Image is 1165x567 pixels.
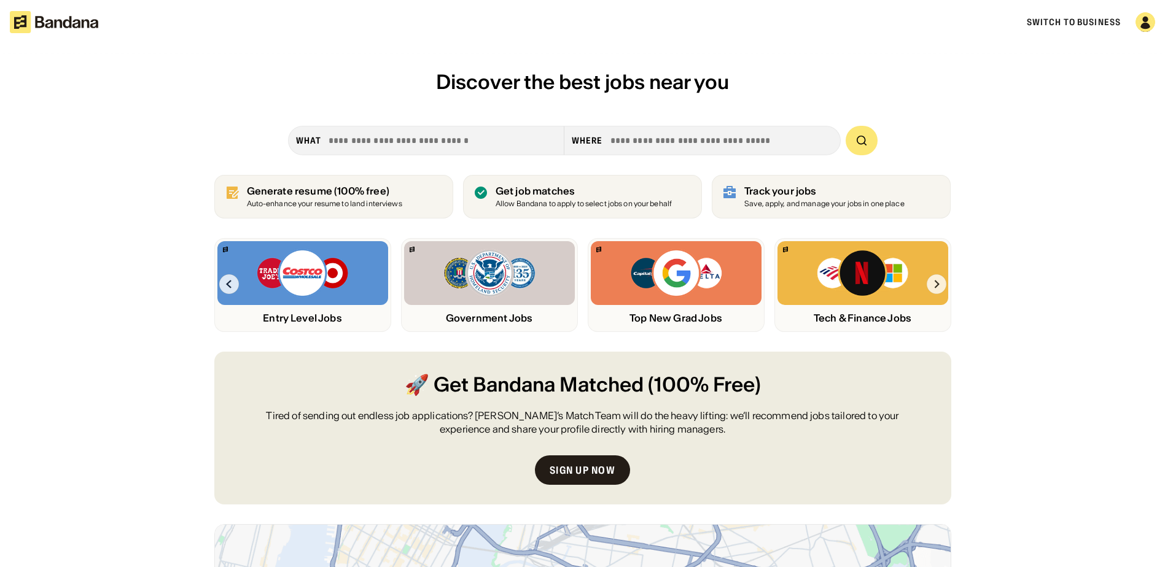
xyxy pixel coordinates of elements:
a: Get job matches Allow Bandana to apply to select jobs on your behalf [463,175,702,218]
a: Sign up now [535,455,630,485]
div: what [296,135,321,146]
div: Tired of sending out endless job applications? [PERSON_NAME]’s Match Team will do the heavy lifti... [244,409,922,436]
div: Allow Bandana to apply to select jobs on your behalf [496,200,672,208]
img: Bank of America, Netflix, Microsoft logos [816,249,909,298]
div: Tech & Finance Jobs [777,312,948,324]
img: Right Arrow [927,274,946,294]
div: Top New Grad Jobs [591,312,762,324]
div: Generate resume [247,185,402,197]
div: Entry Level Jobs [217,312,388,324]
span: (100% free) [334,185,389,197]
img: Capital One, Google, Delta logos [629,249,723,298]
img: Bandana logo [596,247,601,252]
a: Bandana logoTrader Joe’s, Costco, Target logosEntry Level Jobs [214,238,391,332]
a: Bandana logoFBI, DHS, MWRD logosGovernment Jobs [401,238,578,332]
div: Track your jobs [744,185,905,197]
a: Generate resume (100% free)Auto-enhance your resume to land interviews [214,175,453,218]
span: 🚀 Get Bandana Matched [405,371,644,399]
img: Bandana logo [410,247,415,252]
div: Save, apply, and manage your jobs in one place [744,200,905,208]
img: Bandana logotype [10,11,98,33]
img: FBI, DHS, MWRD logos [443,249,536,298]
a: Bandana logoCapital One, Google, Delta logosTop New Grad Jobs [588,238,765,332]
a: Bandana logoBank of America, Netflix, Microsoft logosTech & Finance Jobs [774,238,951,332]
img: Left Arrow [219,274,239,294]
a: Switch to Business [1027,17,1121,28]
span: (100% Free) [648,371,761,399]
div: Auto-enhance your resume to land interviews [247,200,402,208]
div: Where [572,135,603,146]
img: Trader Joe’s, Costco, Target logos [256,249,349,298]
div: Government Jobs [404,312,575,324]
div: Get job matches [496,185,672,197]
a: Track your jobs Save, apply, and manage your jobs in one place [712,175,951,218]
img: Bandana logo [783,247,788,252]
img: Bandana logo [223,247,228,252]
span: Discover the best jobs near you [436,69,729,94]
div: Sign up now [550,465,615,475]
